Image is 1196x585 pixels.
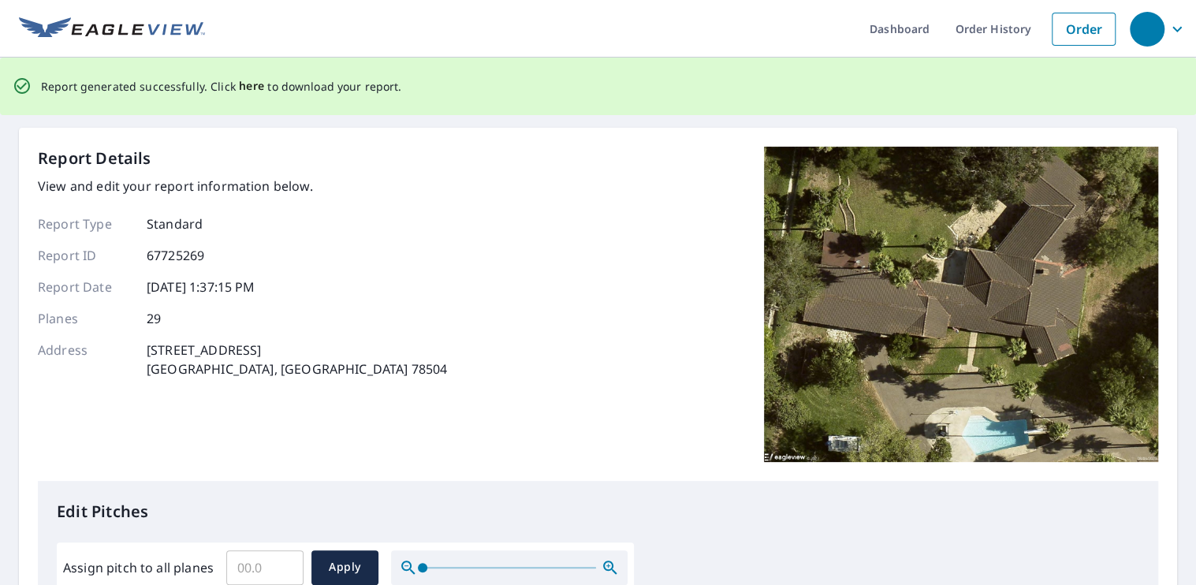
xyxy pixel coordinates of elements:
[324,557,366,577] span: Apply
[764,147,1158,462] img: Top image
[147,341,447,378] p: [STREET_ADDRESS] [GEOGRAPHIC_DATA], [GEOGRAPHIC_DATA] 78504
[19,17,205,41] img: EV Logo
[38,147,151,170] p: Report Details
[147,246,204,265] p: 67725269
[239,76,265,96] button: here
[38,341,132,378] p: Address
[41,76,402,96] p: Report generated successfully. Click to download your report.
[38,214,132,233] p: Report Type
[147,214,203,233] p: Standard
[38,177,447,196] p: View and edit your report information below.
[38,278,132,296] p: Report Date
[38,246,132,265] p: Report ID
[57,500,1139,524] p: Edit Pitches
[147,278,255,296] p: [DATE] 1:37:15 PM
[1052,13,1116,46] a: Order
[311,550,378,585] button: Apply
[63,558,214,577] label: Assign pitch to all planes
[38,309,132,328] p: Planes
[147,309,161,328] p: 29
